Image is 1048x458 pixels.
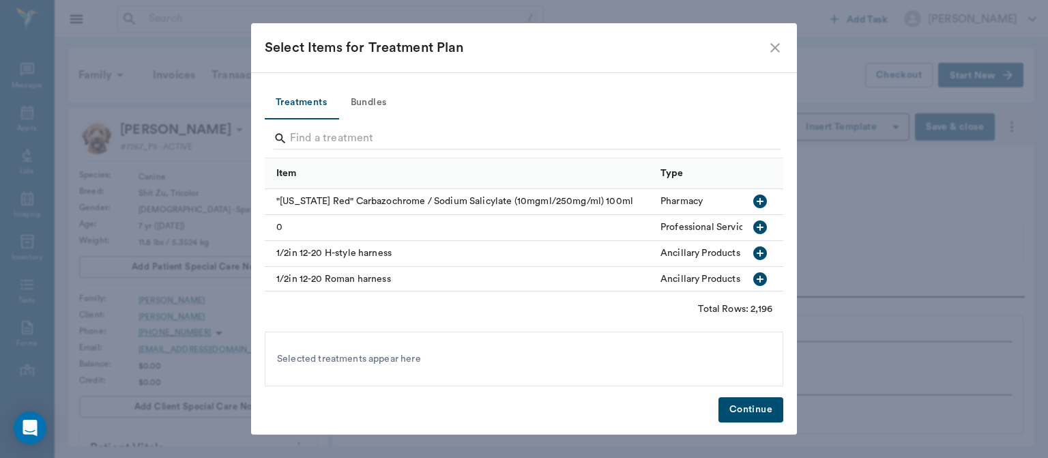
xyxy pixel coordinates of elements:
[718,397,783,423] button: Continue
[338,87,399,119] button: Bundles
[660,272,787,286] div: Ancillary Products & Services
[698,302,772,316] div: Total Rows: 2,196
[277,352,421,367] span: Selected treatments appear here
[290,128,760,149] input: Find a treatment
[274,128,781,152] div: Search
[265,189,654,215] div: "[US_STATE] Red" Carbazochrome / Sodium Salicylate (10mgml/250mg/ml) 100ml
[265,87,338,119] button: Treatments
[660,246,787,260] div: Ancillary Products & Services
[767,40,783,56] button: close
[265,241,654,267] div: 1/2in 12-20 H-style harness
[660,220,753,234] div: Professional Services
[265,37,767,59] div: Select Items for Treatment Plan
[265,267,654,293] div: 1/2in 12-20 Roman harness
[654,158,823,188] div: Type
[660,154,684,192] div: Type
[265,158,654,188] div: Item
[276,154,297,192] div: Item
[265,215,654,241] div: 0
[660,195,703,208] div: Pharmacy
[14,412,46,444] div: Open Intercom Messenger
